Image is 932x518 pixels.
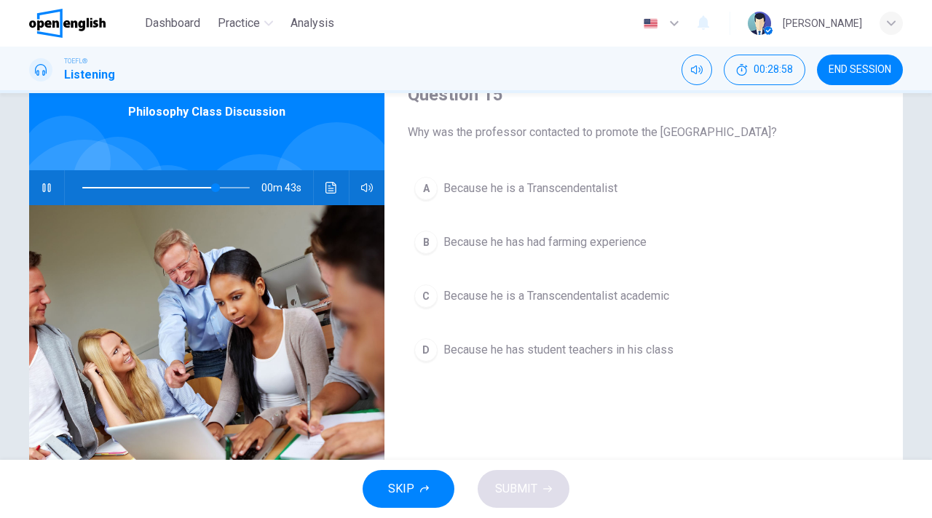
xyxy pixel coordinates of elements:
span: Dashboard [145,15,200,32]
span: SKIP [388,479,414,499]
div: A [414,177,438,200]
button: Dashboard [139,10,206,36]
div: B [414,231,438,254]
img: Profile picture [748,12,771,35]
span: Because he has had farming experience [443,234,647,251]
button: Analysis [285,10,340,36]
button: BBecause he has had farming experience [408,224,880,260]
span: Because he is a Transcendentalist [443,180,617,197]
span: 00m 43s [261,170,313,205]
a: OpenEnglish logo [29,9,139,38]
span: Practice [218,15,260,32]
span: TOEFL® [64,56,87,66]
button: Practice [212,10,279,36]
button: END SESSION [817,55,903,85]
div: Hide [724,55,805,85]
button: ABecause he is a Transcendentalist [408,170,880,207]
span: 00:28:58 [754,64,793,76]
button: 00:28:58 [724,55,805,85]
span: Why was the professor contacted to promote the [GEOGRAPHIC_DATA]? [408,124,880,141]
h4: Question 15 [408,83,880,106]
span: Analysis [291,15,334,32]
img: OpenEnglish logo [29,9,106,38]
span: Because he is a Transcendentalist academic [443,287,669,305]
div: [PERSON_NAME] [783,15,862,32]
h1: Listening [64,66,115,84]
div: C [414,284,438,308]
div: D [414,338,438,362]
button: SKIP [363,470,454,508]
div: Mute [682,55,712,85]
span: Philosophy Class Discussion [128,103,285,121]
button: DBecause he has student teachers in his class [408,332,880,368]
span: Because he has student teachers in his class [443,341,674,359]
button: CBecause he is a Transcendentalist academic [408,278,880,314]
button: Click to see the audio transcription [320,170,343,205]
span: END SESSION [829,64,891,76]
img: en [641,18,660,29]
